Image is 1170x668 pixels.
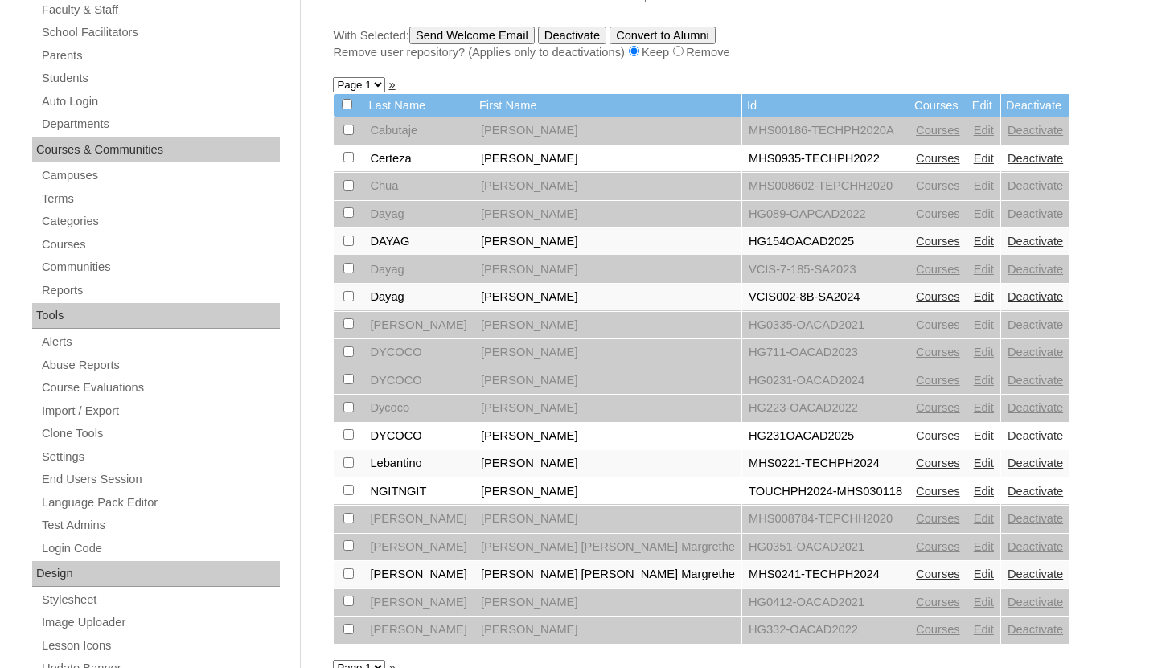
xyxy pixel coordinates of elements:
td: Dycoco [363,395,474,422]
td: Cabutaje [363,117,474,145]
a: Deactivate [1008,290,1063,303]
div: Design [32,561,280,587]
a: Deactivate [1008,429,1063,442]
a: Courses [916,179,960,192]
td: [PERSON_NAME] [363,534,474,561]
td: [PERSON_NAME] [474,228,741,256]
a: Courses [916,318,960,331]
td: HG223-OACAD2022 [742,395,909,422]
td: [PERSON_NAME] [474,284,741,311]
td: [PERSON_NAME] [474,450,741,477]
a: Communities [40,257,280,277]
input: Send Welcome Email [409,27,535,44]
td: Deactivate [1001,94,1069,117]
td: [PERSON_NAME] [363,589,474,617]
td: Dayag [363,256,474,284]
td: Courses [909,94,967,117]
td: HG0335-OACAD2021 [742,312,909,339]
a: Deactivate [1008,263,1063,276]
td: HG154OACAD2025 [742,228,909,256]
a: Image Uploader [40,613,280,633]
a: Deactivate [1008,235,1063,248]
a: Parents [40,46,280,66]
td: MHS008602-TEPCHH2020 [742,173,909,200]
a: Courses [916,429,960,442]
a: Auto Login [40,92,280,112]
a: Courses [916,346,960,359]
a: » [388,78,395,91]
td: HG231OACAD2025 [742,423,909,450]
td: DYCOCO [363,339,474,367]
a: Deactivate [1008,457,1063,469]
div: Courses & Communities [32,137,280,163]
a: Alerts [40,332,280,352]
a: Deactivate [1008,318,1063,331]
a: Courses [916,235,960,248]
a: Edit [974,568,994,580]
td: TOUCHPH2024-MHS030118 [742,478,909,506]
a: Courses [40,235,280,255]
a: End Users Session [40,469,280,490]
a: Clone Tools [40,424,280,444]
td: [PERSON_NAME] [474,117,741,145]
td: [PERSON_NAME] [PERSON_NAME] Margrethe [474,534,741,561]
td: Dayag [363,284,474,311]
a: Edit [974,623,994,636]
td: [PERSON_NAME] [474,423,741,450]
a: Deactivate [1008,512,1063,525]
a: Import / Export [40,401,280,421]
td: [PERSON_NAME] [363,506,474,533]
a: Courses [916,263,960,276]
a: Deactivate [1008,374,1063,387]
td: [PERSON_NAME] [474,339,741,367]
a: Deactivate [1008,124,1063,137]
td: Last Name [363,94,474,117]
td: HG0412-OACAD2021 [742,589,909,617]
td: [PERSON_NAME] [474,395,741,422]
a: Edit [974,401,994,414]
a: Courses [916,485,960,498]
td: Id [742,94,909,117]
td: [PERSON_NAME] [474,506,741,533]
td: Certeza [363,145,474,173]
a: Settings [40,447,280,467]
td: Dayag [363,201,474,228]
a: Courses [916,207,960,220]
a: Categories [40,211,280,232]
a: Edit [974,374,994,387]
a: Courses [916,623,960,636]
a: Deactivate [1008,596,1063,609]
a: Abuse Reports [40,355,280,375]
a: Deactivate [1008,540,1063,553]
td: [PERSON_NAME] [474,145,741,173]
td: [PERSON_NAME] [474,617,741,644]
a: Edit [974,235,994,248]
a: Edit [974,512,994,525]
td: MHS0935-TECHPH2022 [742,145,909,173]
td: VCIS002-8B-SA2024 [742,284,909,311]
a: Edit [974,540,994,553]
a: Test Admins [40,515,280,535]
a: Course Evaluations [40,378,280,398]
div: With Selected: [333,27,1129,61]
a: Deactivate [1008,623,1063,636]
a: Edit [974,596,994,609]
a: Deactivate [1008,485,1063,498]
td: HG089-OAPCAD2022 [742,201,909,228]
td: MHS008784-TEPCHH2020 [742,506,909,533]
a: Courses [916,512,960,525]
input: Deactivate [538,27,606,44]
a: Edit [974,346,994,359]
div: Remove user repository? (Applies only to deactivations) Keep Remove [333,44,1129,61]
a: Deactivate [1008,346,1063,359]
input: Convert to Alumni [610,27,716,44]
a: Deactivate [1008,401,1063,414]
td: HG332-OACAD2022 [742,617,909,644]
td: [PERSON_NAME] [474,589,741,617]
a: Edit [974,124,994,137]
a: Courses [916,540,960,553]
a: Edit [974,457,994,469]
a: Edit [974,152,994,165]
td: MHS00186-TECHPH2020A [742,117,909,145]
a: Courses [916,568,960,580]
